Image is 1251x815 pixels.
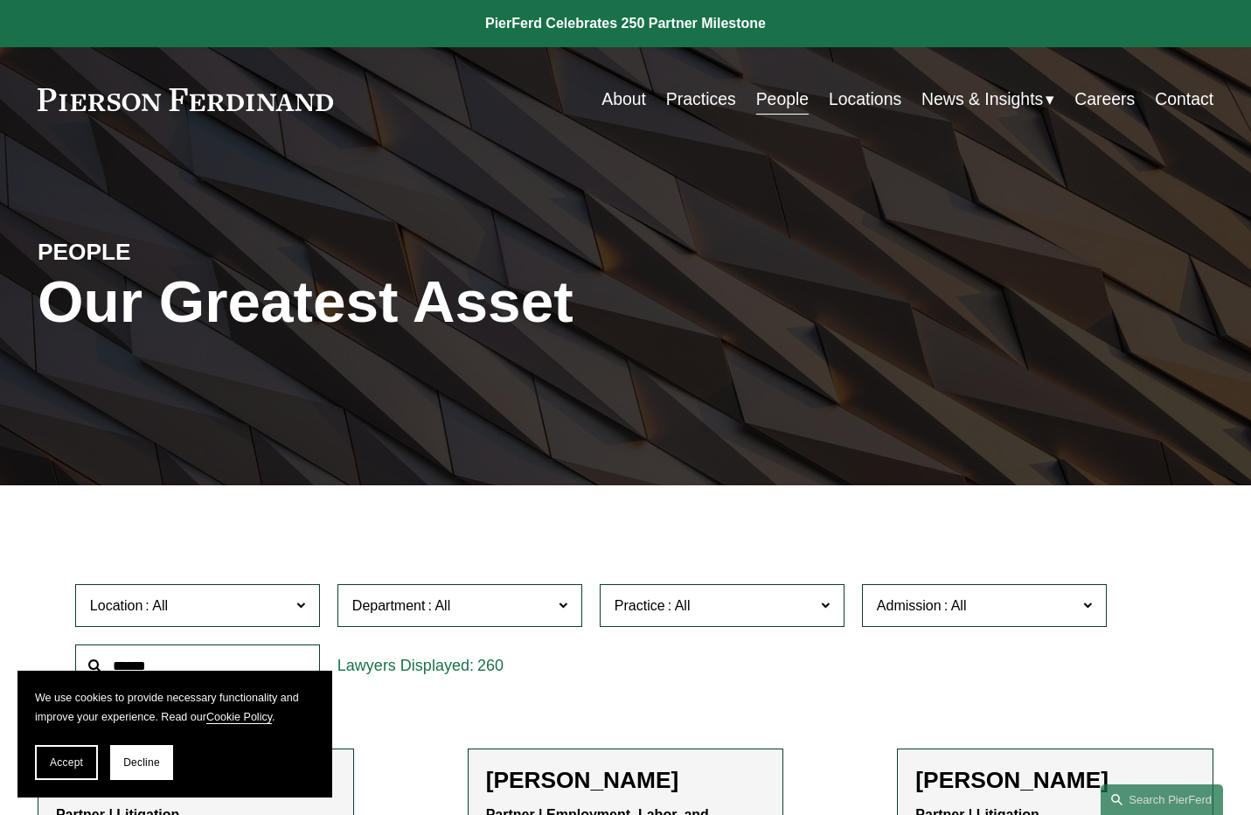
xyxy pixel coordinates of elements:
[206,711,272,723] a: Cookie Policy
[877,598,942,613] span: Admission
[601,82,646,116] a: About
[477,657,504,674] span: 260
[1074,82,1135,116] a: Careers
[666,82,736,116] a: Practices
[1101,784,1223,815] a: Search this site
[486,767,766,795] h2: [PERSON_NAME]
[615,598,665,613] span: Practice
[1155,82,1213,116] a: Contact
[35,745,98,780] button: Accept
[829,82,901,116] a: Locations
[38,268,822,335] h1: Our Greatest Asset
[915,767,1195,795] h2: [PERSON_NAME]
[90,598,143,613] span: Location
[352,598,426,613] span: Department
[110,745,173,780] button: Decline
[921,84,1043,115] span: News & Insights
[17,671,332,798] section: Cookie banner
[123,756,160,769] span: Decline
[50,756,83,769] span: Accept
[921,82,1054,116] a: folder dropdown
[756,82,809,116] a: People
[38,238,331,267] h4: PEOPLE
[35,688,315,728] p: We use cookies to provide necessary functionality and improve your experience. Read our .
